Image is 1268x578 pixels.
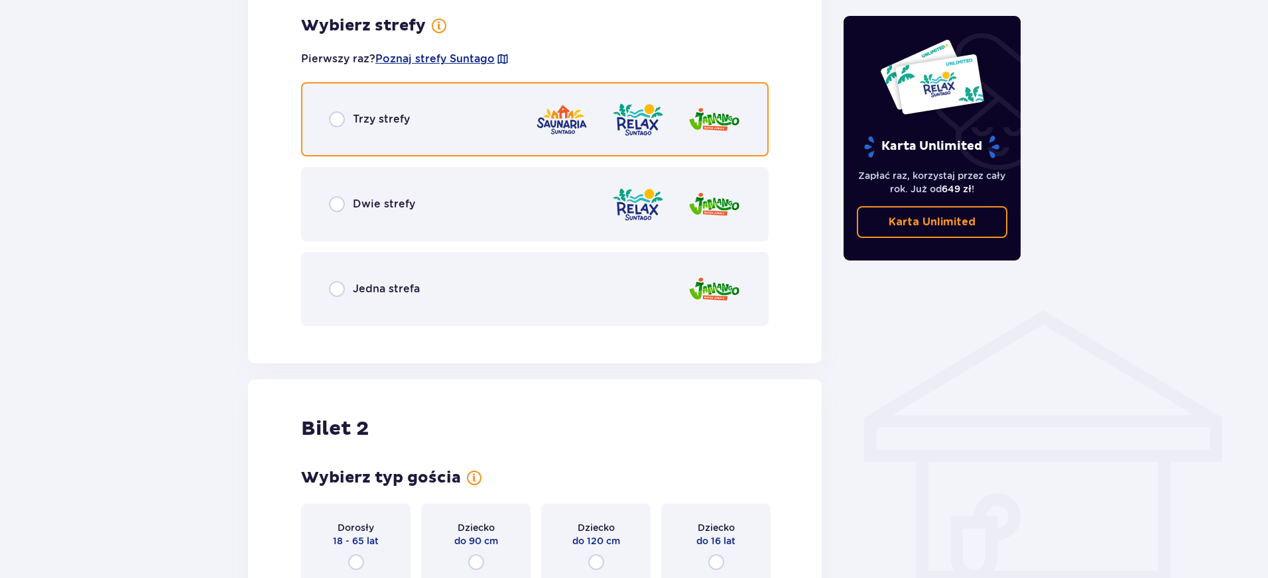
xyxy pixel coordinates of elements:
[572,534,620,548] p: do 120 cm
[611,186,665,223] img: zone logo
[375,52,495,66] a: Poznaj strefy Suntago
[889,215,976,229] p: Karta Unlimited
[578,521,615,534] p: Dziecko
[454,534,498,548] p: do 90 cm
[688,270,741,308] img: zone logo
[301,16,426,36] p: Wybierz strefy
[535,101,588,139] img: zone logo
[611,101,665,139] img: zone logo
[458,521,495,534] p: Dziecko
[698,521,735,534] p: Dziecko
[863,135,1001,158] p: Karta Unlimited
[333,534,379,548] p: 18 - 65 lat
[353,282,420,296] p: Jedna strefa
[857,206,1008,238] a: Karta Unlimited
[353,112,410,127] p: Trzy strefy
[301,468,461,488] p: Wybierz typ gościa
[688,186,741,223] img: zone logo
[338,521,374,534] p: Dorosły
[688,101,741,139] img: zone logo
[353,197,415,211] p: Dwie strefy
[301,52,509,66] p: Pierwszy raz?
[696,534,735,548] p: do 16 lat
[857,169,1008,196] p: Zapłać raz, korzystaj przez cały rok. Już od !
[942,184,972,194] span: 649 zł
[301,416,369,441] p: Bilet 2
